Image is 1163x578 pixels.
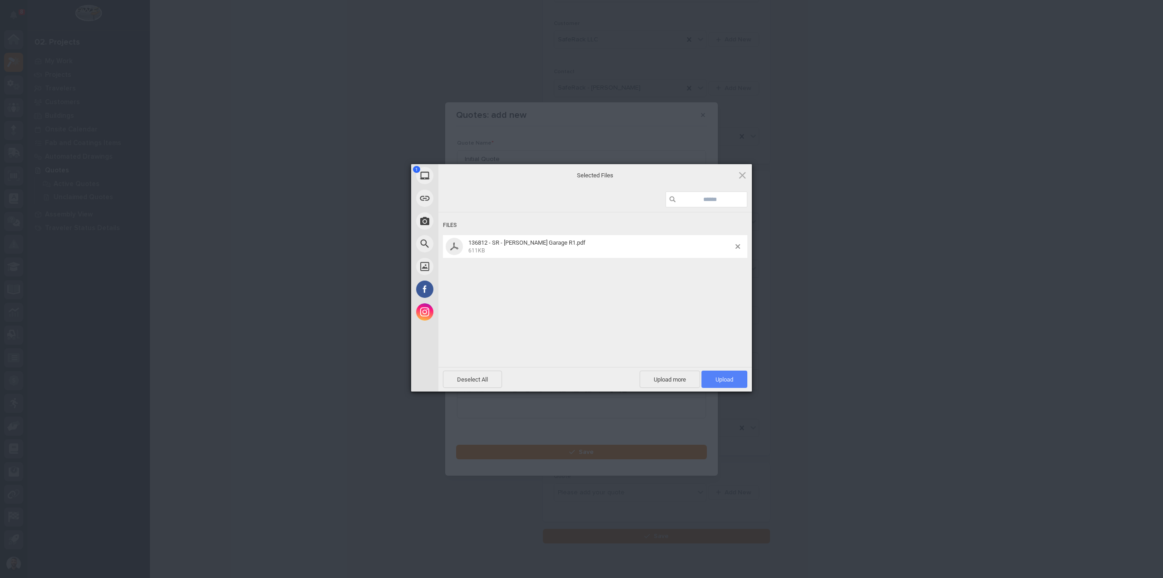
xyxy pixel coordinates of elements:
[443,371,502,388] span: Deselect All
[411,187,520,210] div: Link (URL)
[411,301,520,323] div: Instagram
[411,278,520,301] div: Facebook
[443,217,747,234] div: Files
[504,171,686,179] span: Selected Files
[466,239,736,254] span: 136812 - SR - Bruce Henns Garage R1.pdf
[411,210,520,232] div: Take Photo
[411,255,520,278] div: Unsplash
[737,170,747,180] span: Click here or hit ESC to close picker
[411,232,520,255] div: Web Search
[413,166,420,173] span: 1
[701,371,747,388] span: Upload
[468,247,485,254] span: 611KB
[411,164,520,187] div: My Device
[468,239,586,246] span: 136812 - SR - [PERSON_NAME] Garage R1.pdf
[716,376,733,383] span: Upload
[640,371,700,388] span: Upload more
